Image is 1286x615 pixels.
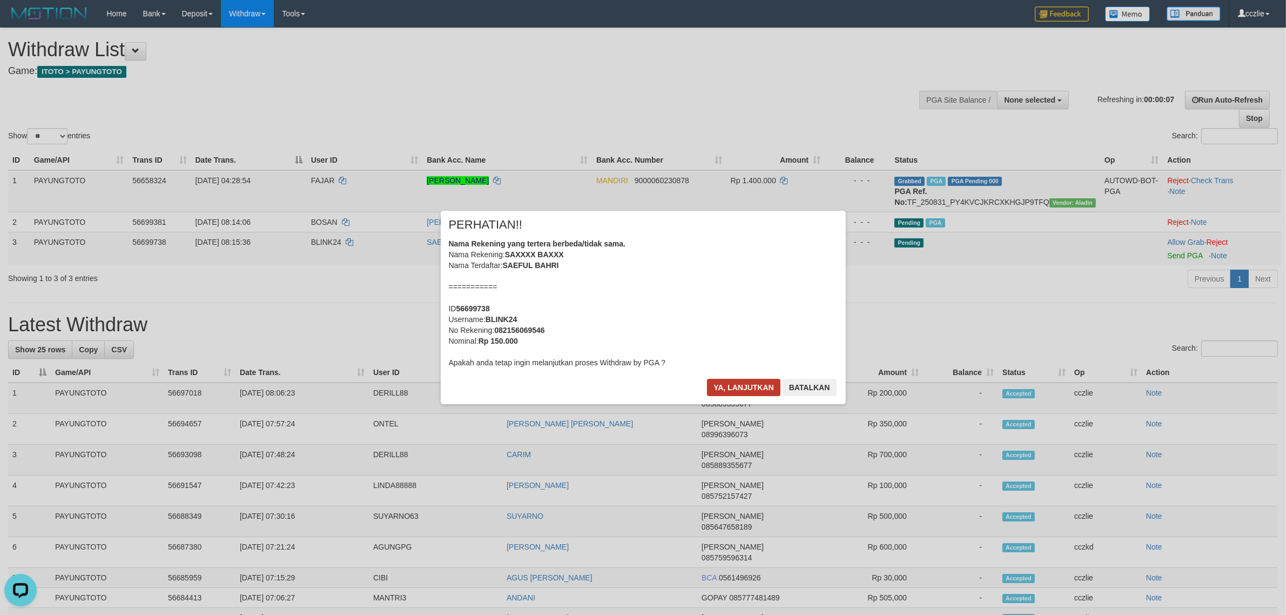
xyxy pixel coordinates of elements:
button: Open LiveChat chat widget [4,4,37,37]
b: 082156069546 [494,326,544,335]
b: BLINK24 [486,315,517,324]
b: SAXXXX BAXXX [505,250,564,259]
b: SAEFUL BAHRI [503,261,559,270]
b: Nama Rekening yang tertera berbeda/tidak sama. [449,239,626,248]
span: PERHATIAN!! [449,219,523,230]
button: Ya, lanjutkan [707,379,780,396]
b: 56699738 [456,304,490,313]
div: Nama Rekening: Nama Terdaftar: =========== ID Username: No Rekening: Nominal: Apakah anda tetap i... [449,238,838,368]
b: Rp 150.000 [479,337,518,345]
button: Batalkan [783,379,837,396]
